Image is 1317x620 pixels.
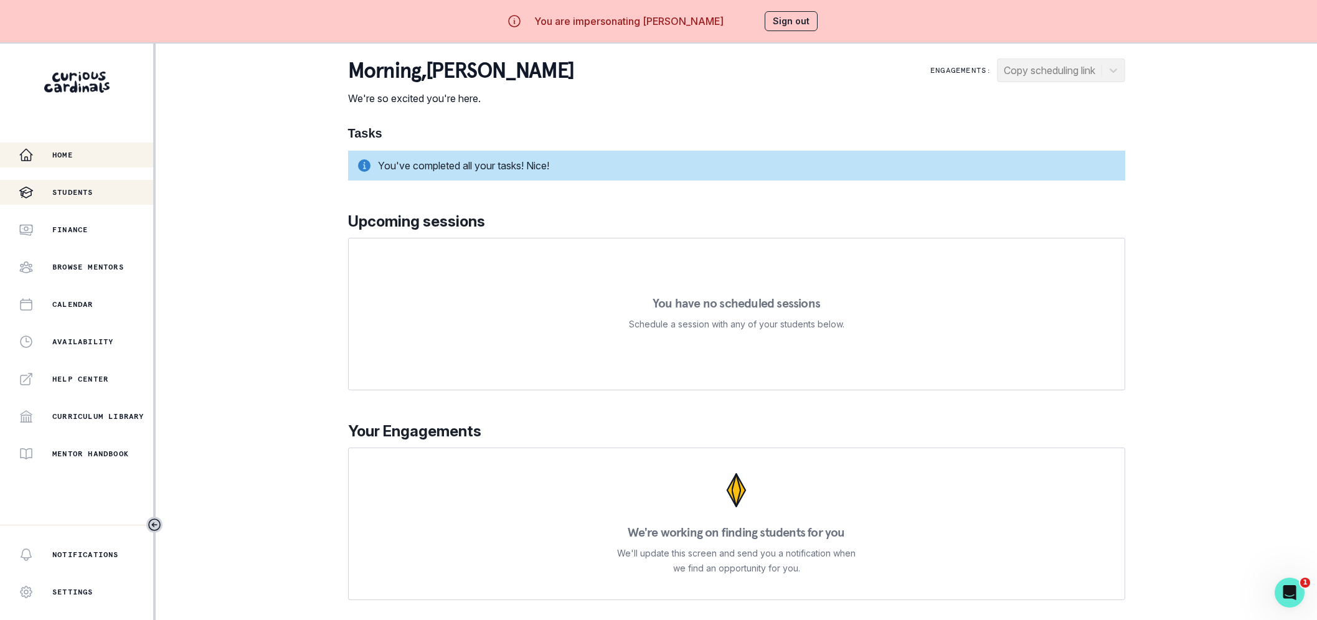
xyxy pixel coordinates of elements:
[348,420,1125,443] p: Your Engagements
[52,225,88,235] p: Finance
[1300,578,1310,588] span: 1
[348,151,1125,181] div: You've completed all your tasks! Nice!
[617,546,856,576] p: We'll update this screen and send you a notification when we find an opportunity for you.
[52,150,73,160] p: Home
[52,337,113,347] p: Availability
[1275,578,1305,608] iframe: Intercom live chat
[52,187,93,197] p: Students
[348,59,574,83] p: morning , [PERSON_NAME]
[52,587,93,597] p: Settings
[52,550,119,560] p: Notifications
[52,411,144,421] p: Curriculum Library
[534,14,724,29] p: You are impersonating [PERSON_NAME]
[653,297,820,309] p: You have no scheduled sessions
[348,210,1125,233] p: Upcoming sessions
[629,317,844,332] p: Schedule a session with any of your students below.
[44,72,110,93] img: Curious Cardinals Logo
[765,11,818,31] button: Sign out
[146,517,163,533] button: Toggle sidebar
[348,126,1125,141] h1: Tasks
[930,65,991,75] p: Engagements:
[52,262,124,272] p: Browse Mentors
[52,299,93,309] p: Calendar
[52,449,129,459] p: Mentor Handbook
[52,374,108,384] p: Help Center
[628,526,844,538] p: We're working on finding students for you
[348,91,574,106] p: We're so excited you're here.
